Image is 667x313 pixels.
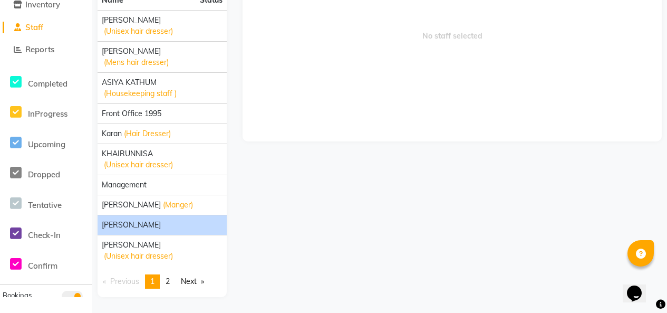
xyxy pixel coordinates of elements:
a: Staff [3,22,90,34]
span: 2 [166,277,170,286]
span: Staff [25,22,43,32]
span: [PERSON_NAME] [102,240,161,251]
span: (Housekeeping staff ) [104,88,177,99]
span: Upcoming [28,139,65,149]
span: InProgress [28,109,67,119]
span: (Manger) [163,200,193,211]
span: [PERSON_NAME] [102,220,161,231]
span: ASIYA KATHUM [102,77,157,88]
a: Next [176,274,209,289]
span: Tentative [28,200,62,210]
span: KHAIRUNNISA [102,148,153,159]
a: Reports [3,44,90,56]
span: Reports [25,44,54,54]
span: Bookings [3,291,32,299]
span: Check-In [28,230,61,240]
span: Previous [110,277,139,286]
span: [PERSON_NAME] [102,15,161,26]
span: Completed [28,79,67,89]
nav: Pagination [98,274,227,289]
span: (Unisex hair dresser) [104,26,173,37]
span: Front Office 1995 [102,108,161,119]
span: karan [102,128,122,139]
span: Dropped [28,169,60,179]
span: (Mens hair dresser) [104,57,169,68]
span: [PERSON_NAME] [102,200,161,211]
span: (Unisex hair dresser) [104,251,173,262]
span: (Hair Dresser) [124,128,171,139]
span: [PERSON_NAME] [102,46,161,57]
span: Management [102,179,147,191]
iframe: chat widget [623,271,656,302]
span: Confirm [28,261,57,271]
span: 1 [150,277,154,286]
span: (Unisex hair dresser) [104,159,173,170]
